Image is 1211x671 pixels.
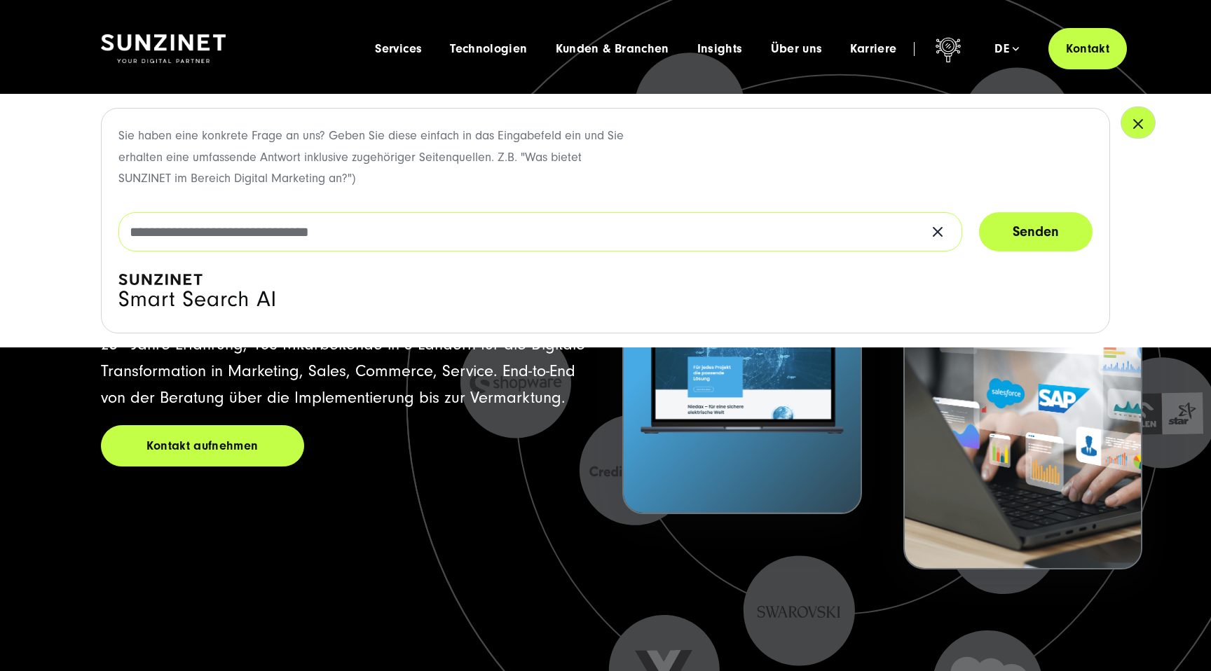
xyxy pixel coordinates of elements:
[450,42,527,56] a: Technologien
[624,222,860,513] img: Letztes Projekt von Niedax. Ein Laptop auf dem die Niedax Website geöffnet ist, auf blauem Hinter...
[994,42,1019,56] div: de
[697,42,743,56] a: Insights
[101,425,304,466] a: Kontakt aufnehmen
[979,212,1093,251] button: Senden
[375,42,422,56] a: Services
[118,125,627,190] p: Sie haben eine konkrete Frage an uns? Geben Sie diese einfach in das Eingabefeld ein und Sie erha...
[905,277,1141,568] img: BOSCH - Kundeprojekt - Digital Transformation Agentur SUNZINET
[903,196,1142,569] button: Bosch Digital:Effiziente Prozesse für höhere Umsätze BOSCH - Kundeprojekt - Digital Transformatio...
[101,34,226,64] img: SUNZINET Full Service Digital Agentur
[1048,28,1127,69] a: Kontakt
[850,42,896,56] a: Karriere
[771,42,823,56] a: Über uns
[101,331,589,411] p: 25+ Jahre Erfahrung, 160 Mitarbeitende in 3 Ländern für die Digitale Transformation in Marketing,...
[556,42,669,56] a: Kunden & Branchen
